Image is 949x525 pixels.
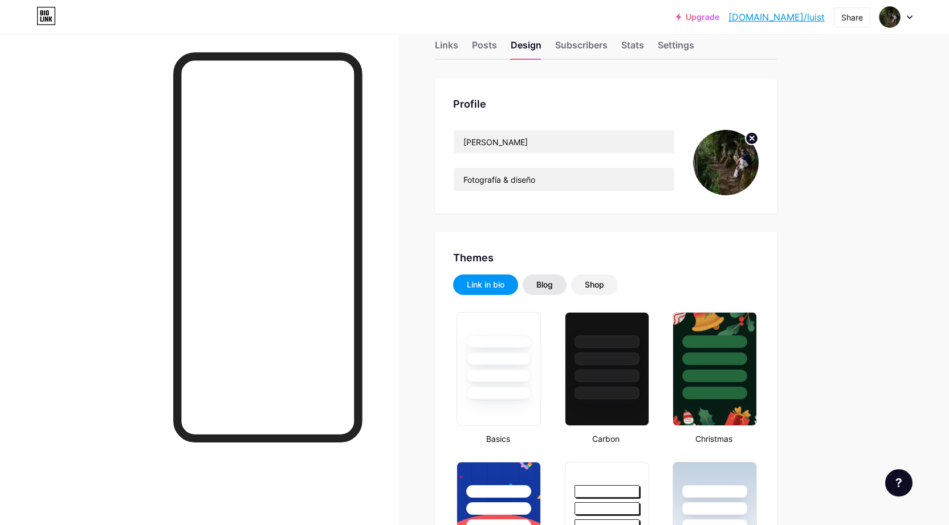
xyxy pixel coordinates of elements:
[669,433,759,445] div: Christmas
[658,38,694,59] div: Settings
[511,38,541,59] div: Design
[467,279,504,290] div: Link in bio
[453,250,759,265] div: Themes
[453,96,759,112] div: Profile
[454,130,674,153] input: Name
[472,38,497,59] div: Posts
[555,38,608,59] div: Subscribers
[676,13,719,22] a: Upgrade
[536,279,553,290] div: Blog
[435,38,458,59] div: Links
[879,6,901,28] img: Luis Torres
[841,11,863,23] div: Share
[585,279,604,290] div: Shop
[454,168,674,191] input: Bio
[561,433,651,445] div: Carbon
[693,130,759,195] img: Luis Torres
[728,10,825,24] a: [DOMAIN_NAME]/luist
[621,38,644,59] div: Stats
[453,433,543,445] div: Basics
